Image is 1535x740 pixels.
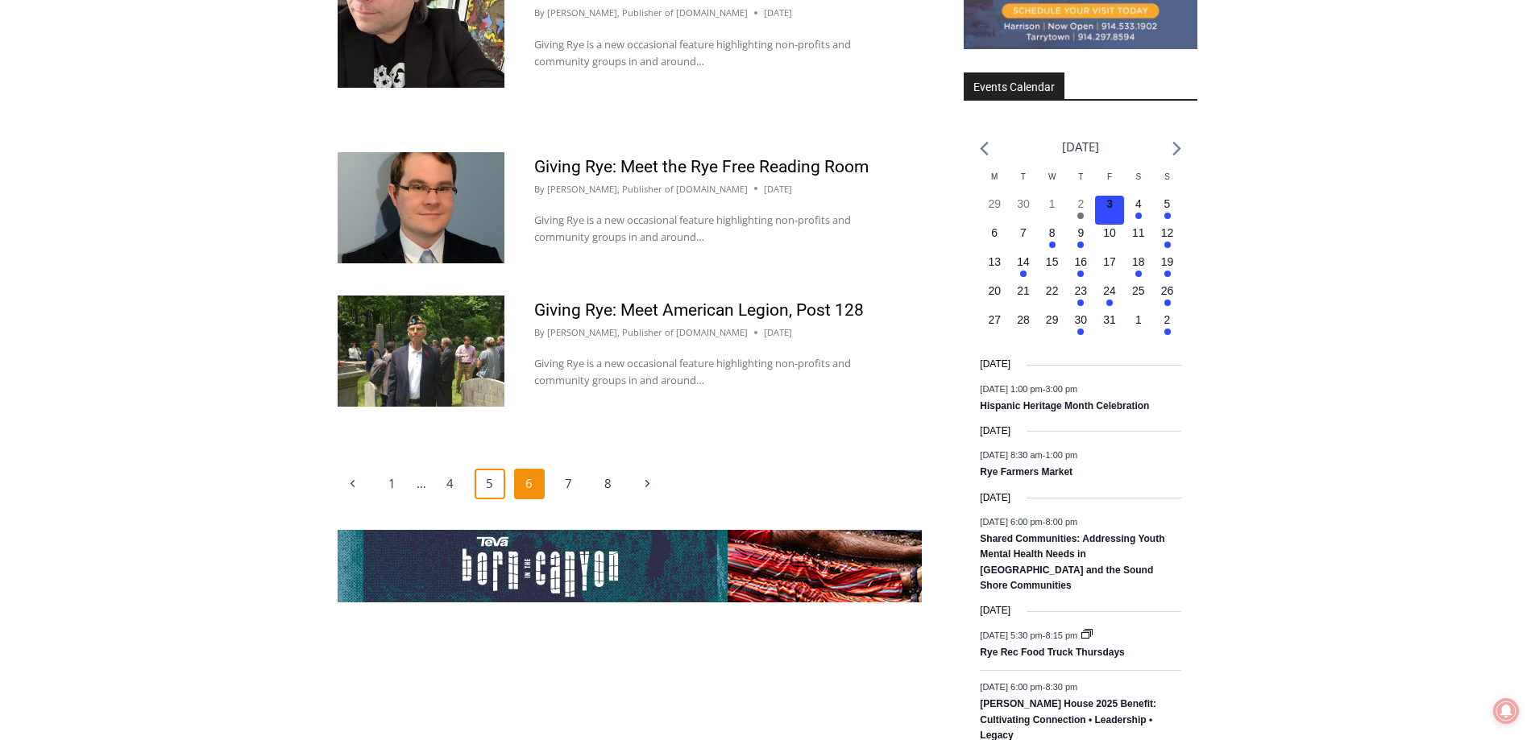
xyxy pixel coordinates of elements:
[1164,197,1171,210] time: 5
[1045,450,1077,460] span: 1:00 pm
[1009,196,1038,225] button: 30
[534,6,545,20] span: By
[1020,271,1027,277] em: Has events
[1095,283,1124,312] button: 24 Has events
[1067,254,1096,283] button: 16 Has events
[475,469,505,499] a: 5
[388,156,781,201] a: Intern @ [DOMAIN_NAME]
[1095,312,1124,341] button: 31
[1021,172,1026,181] span: T
[980,466,1072,479] a: Rye Farmers Market
[1077,197,1084,210] time: 2
[1135,213,1142,219] em: Has events
[1135,172,1141,181] span: S
[1009,312,1038,341] button: 28
[407,1,761,156] div: "The first chef I interviewed talked about coming to [GEOGRAPHIC_DATA] from [GEOGRAPHIC_DATA] in ...
[168,136,176,152] div: 3
[593,469,624,499] a: 8
[338,152,504,263] img: (PHOTO: Chris Shoemaker, director of the Rye Free Reading Room.)
[1124,225,1153,254] button: 11
[1077,226,1084,239] time: 9
[1164,172,1170,181] span: S
[1124,196,1153,225] button: 4 Has events
[764,6,792,20] time: [DATE]
[1045,383,1077,393] span: 3:00 pm
[338,296,504,407] img: (PHOTO: Fred De Barros, Commander, American Legion Post 128 in Rye, New York.)
[1038,254,1067,283] button: 15
[980,516,1042,526] span: [DATE] 6:00 pm
[1095,171,1124,196] div: Friday
[1103,284,1116,297] time: 24
[980,283,1009,312] button: 20
[1046,313,1059,326] time: 29
[1009,254,1038,283] button: 14 Has events
[980,490,1010,506] time: [DATE]
[1077,300,1084,306] em: Has events
[980,647,1124,659] a: Rye Rec Food Truck Thursdays
[1048,172,1056,181] span: W
[1077,213,1084,219] em: Has events
[1049,242,1056,248] em: Has events
[1132,284,1145,297] time: 25
[547,326,748,338] a: [PERSON_NAME], Publisher of [DOMAIN_NAME]
[1132,226,1145,239] time: 11
[534,182,545,196] span: By
[980,603,1010,618] time: [DATE]
[980,682,1042,692] span: [DATE] 6:00 pm
[1164,213,1171,219] em: Has events
[980,630,1042,639] span: [DATE] 5:30 pm
[554,469,584,499] a: 7
[514,469,545,499] span: 6
[534,300,864,320] a: Giving Rye: Meet American Legion, Post 128
[1067,196,1096,225] button: 2 Has events
[980,171,1009,196] div: Monday
[1106,197,1113,210] time: 3
[1161,284,1174,297] time: 26
[980,254,1009,283] button: 13
[1067,312,1096,341] button: 30 Has events
[534,36,892,70] p: Giving Rye is a new occasional feature highlighting non-profits and community groups in and around…
[1161,255,1174,268] time: 19
[1009,225,1038,254] button: 7
[980,630,1080,639] time: -
[988,284,1001,297] time: 20
[534,212,892,246] p: Giving Rye is a new occasional feature highlighting non-profits and community groups in and around…
[417,470,426,498] span: …
[1161,226,1174,239] time: 12
[1164,242,1171,248] em: Has events
[988,313,1001,326] time: 27
[980,383,1042,393] span: [DATE] 1:00 pm
[1153,283,1182,312] button: 26 Has events
[1049,197,1056,210] time: 1
[1124,171,1153,196] div: Saturday
[980,357,1010,372] time: [DATE]
[1017,313,1030,326] time: 28
[980,141,989,156] a: Previous month
[1077,329,1084,335] em: Has events
[1077,242,1084,248] em: Has events
[1075,284,1088,297] time: 23
[1077,271,1084,277] em: Has events
[980,450,1042,460] span: [DATE] 8:30 am
[980,400,1149,413] a: Hispanic Heritage Month Celebration
[1009,283,1038,312] button: 21
[1038,196,1067,225] button: 1
[1107,172,1112,181] span: F
[988,197,1001,210] time: 29
[764,325,792,340] time: [DATE]
[980,424,1010,439] time: [DATE]
[338,469,922,499] nav: Page navigation
[980,225,1009,254] button: 6
[1153,254,1182,283] button: 19 Has events
[534,157,869,176] a: Giving Rye: Meet the Rye Free Reading Room
[1164,300,1171,306] em: Has events
[1095,254,1124,283] button: 17
[980,312,1009,341] button: 27
[1009,171,1038,196] div: Tuesday
[1164,313,1171,326] time: 2
[1078,172,1083,181] span: T
[764,182,792,196] time: [DATE]
[1017,255,1030,268] time: 14
[964,72,1064,100] h2: Events Calendar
